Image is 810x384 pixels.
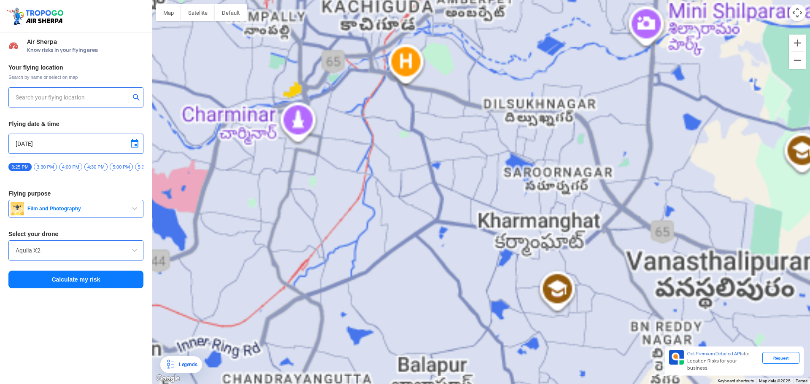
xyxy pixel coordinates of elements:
button: Show street map [156,4,181,21]
button: Map camera controls [789,4,806,21]
input: Select Date [16,139,136,149]
span: Get Premium Detailed APIs [687,351,744,357]
img: film.png [11,202,24,215]
span: 4:30 PM [84,163,108,171]
a: Terms [796,379,807,383]
span: Film and Photography [24,205,130,212]
img: Google [154,373,182,384]
div: Legends [175,360,197,370]
img: Premium APIs [669,350,684,365]
span: Search by name or select on map [8,74,143,81]
span: Air Sherpa [27,38,143,45]
button: Film and Photography [8,200,143,218]
button: Zoom out [789,52,806,69]
a: Open this area in Google Maps (opens a new window) [154,373,182,384]
h3: Flying purpose [8,191,143,196]
button: Zoom in [789,35,806,51]
span: Know risks in your flying area [27,47,143,54]
img: ic_tgdronemaps.svg [6,6,66,26]
img: Legends [165,360,175,370]
span: 3:25 PM [8,163,32,171]
span: 5:00 PM [110,163,133,171]
button: Calculate my risk [8,271,143,288]
h3: Your flying location [8,64,143,70]
input: Search your flying location [16,92,130,102]
span: 4:00 PM [59,163,82,171]
div: for Location Risks for your business. [684,350,762,372]
span: 5:30 PM [135,163,158,171]
span: Map data ©2025 [759,379,791,383]
img: Risk Scores [8,40,19,51]
h3: Flying date & time [8,121,143,127]
button: Show satellite imagery [181,4,215,21]
input: Search by name or Brand [16,245,136,255]
span: 3:30 PM [34,163,57,171]
button: Keyboard shortcuts [718,378,754,384]
div: Request [762,352,799,364]
h3: Select your drone [8,231,143,237]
